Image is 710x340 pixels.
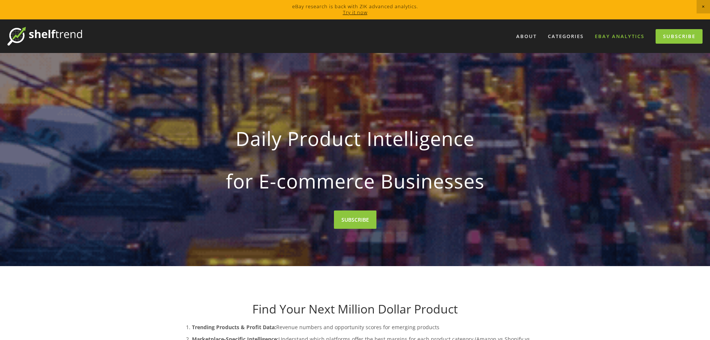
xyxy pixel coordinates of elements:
[177,302,533,316] h1: Find Your Next Million Dollar Product
[334,210,376,229] a: SUBSCRIBE
[189,121,521,156] strong: Daily Product Intelligence
[656,29,703,44] a: Subscribe
[192,322,533,332] p: Revenue numbers and opportunity scores for emerging products
[590,30,649,43] a: eBay Analytics
[192,324,276,331] strong: Trending Products & Profit Data:
[189,163,521,199] strong: for E-commerce Businesses
[343,9,367,16] a: Try it now
[511,30,542,43] a: About
[543,30,588,43] div: Categories
[7,27,82,46] img: ShelfTrend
